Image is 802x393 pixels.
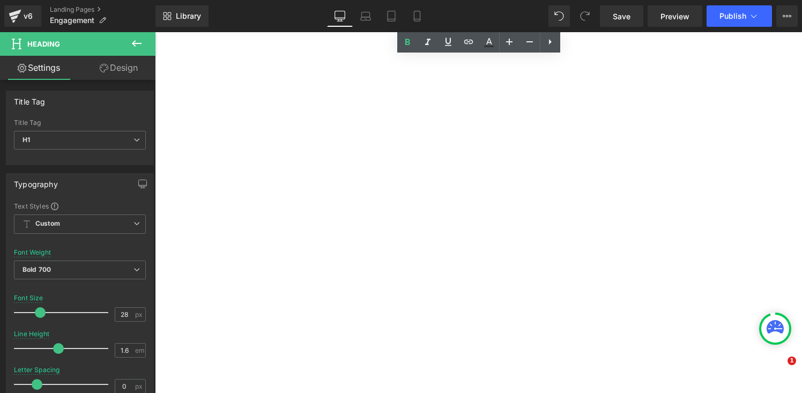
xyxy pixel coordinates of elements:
[404,5,430,27] a: Mobile
[155,5,209,27] a: New Library
[14,174,58,189] div: Typography
[135,383,144,390] span: px
[27,40,60,48] span: Heading
[80,56,158,80] a: Design
[14,366,60,374] div: Letter Spacing
[788,357,796,365] span: 1
[14,91,46,106] div: Title Tag
[23,136,30,144] b: H1
[660,11,689,22] span: Preview
[35,219,60,228] b: Custom
[14,202,146,210] div: Text Styles
[50,16,94,25] span: Engagement
[135,311,144,318] span: px
[378,5,404,27] a: Tablet
[23,265,51,273] b: Bold 700
[135,347,144,354] span: em
[648,5,702,27] a: Preview
[14,294,43,302] div: Font Size
[21,9,35,23] div: v6
[4,5,41,27] a: v6
[14,119,146,127] div: Title Tag
[766,357,791,382] iframe: Intercom live chat
[776,5,798,27] button: More
[14,249,51,256] div: Font Weight
[613,11,630,22] span: Save
[719,12,746,20] span: Publish
[548,5,570,27] button: Undo
[707,5,772,27] button: Publish
[14,330,49,338] div: Line Height
[353,5,378,27] a: Laptop
[574,5,596,27] button: Redo
[50,5,155,14] a: Landing Pages
[176,11,201,21] span: Library
[327,5,353,27] a: Desktop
